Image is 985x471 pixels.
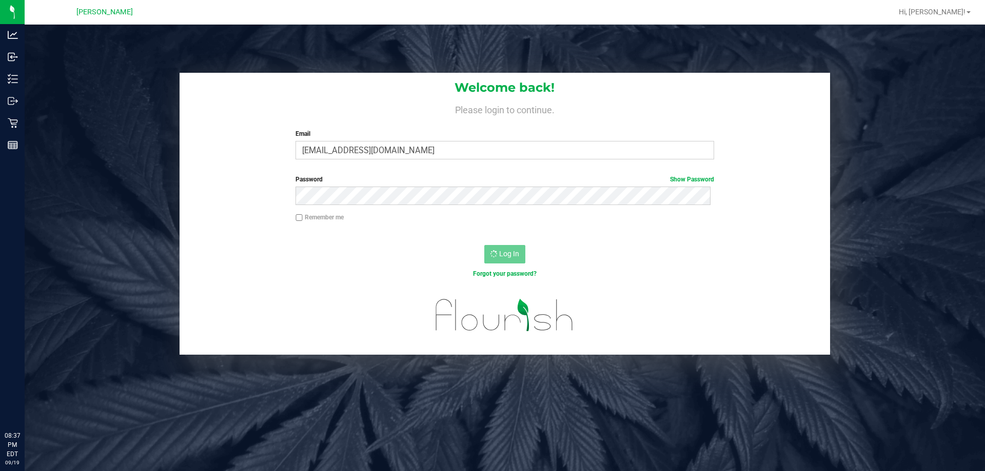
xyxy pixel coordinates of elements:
[473,270,537,277] a: Forgot your password?
[8,52,18,62] inline-svg: Inbound
[423,289,586,341] img: flourish_logo.svg
[8,140,18,150] inline-svg: Reports
[670,176,714,183] a: Show Password
[484,245,525,263] button: Log In
[295,213,344,222] label: Remember me
[76,8,133,16] span: [PERSON_NAME]
[499,250,519,258] span: Log In
[180,81,830,94] h1: Welcome back!
[295,129,714,138] label: Email
[180,103,830,115] h4: Please login to continue.
[5,459,20,466] p: 09/19
[8,30,18,40] inline-svg: Analytics
[5,431,20,459] p: 08:37 PM EDT
[8,96,18,106] inline-svg: Outbound
[899,8,966,16] span: Hi, [PERSON_NAME]!
[295,214,303,221] input: Remember me
[8,118,18,128] inline-svg: Retail
[8,74,18,84] inline-svg: Inventory
[295,176,323,183] span: Password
